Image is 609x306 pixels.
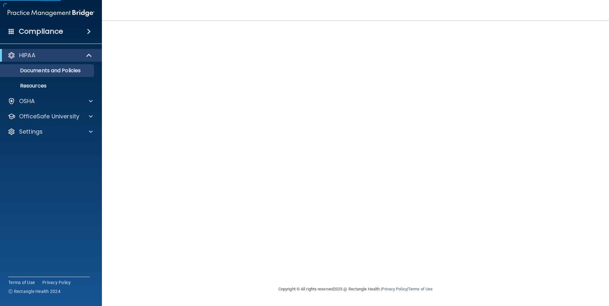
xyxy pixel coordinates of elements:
[408,287,433,291] a: Terms of Use
[8,279,35,286] a: Terms of Use
[19,52,35,59] p: HIPAA
[239,279,472,299] div: Copyright © All rights reserved 2025 @ Rectangle Health | |
[382,287,407,291] a: Privacy Policy
[8,113,93,120] a: OfficeSafe University
[8,7,94,19] img: PMB logo
[19,128,43,136] p: Settings
[19,27,63,36] h4: Compliance
[8,97,93,105] a: OSHA
[42,279,71,286] a: Privacy Policy
[4,83,91,89] p: Resources
[8,288,61,295] span: Ⓒ Rectangle Health 2024
[19,113,79,120] p: OfficeSafe University
[8,52,92,59] a: HIPAA
[8,128,93,136] a: Settings
[4,67,91,74] p: Documents and Policies
[19,97,35,105] p: OSHA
